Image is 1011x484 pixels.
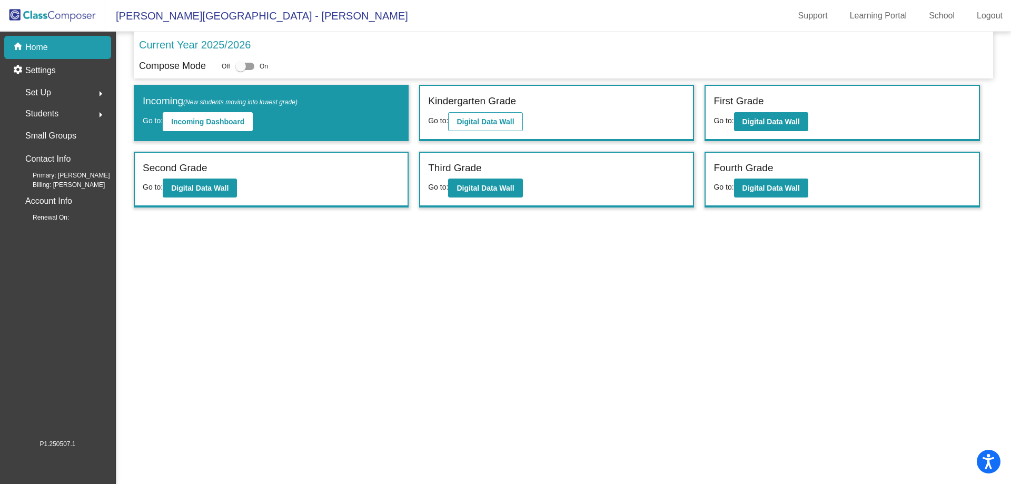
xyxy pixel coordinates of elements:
p: Home [25,41,48,54]
b: Incoming Dashboard [171,117,244,126]
span: Go to: [713,116,734,125]
b: Digital Data Wall [171,184,229,192]
p: Contact Info [25,152,71,166]
a: Logout [968,7,1011,24]
span: Go to: [428,183,448,191]
label: Second Grade [143,161,207,176]
span: Set Up [25,85,51,100]
mat-icon: home [13,41,25,54]
b: Digital Data Wall [457,117,514,126]
span: (New students moving into lowest grade) [183,98,298,106]
span: Go to: [428,116,448,125]
button: Digital Data Wall [448,112,522,131]
span: Go to: [143,116,163,125]
button: Digital Data Wall [734,112,808,131]
a: Learning Portal [841,7,916,24]
button: Digital Data Wall [734,179,808,197]
p: Account Info [25,194,72,209]
a: School [920,7,963,24]
button: Digital Data Wall [163,179,237,197]
p: Current Year 2025/2026 [139,37,251,53]
p: Compose Mode [139,59,206,73]
b: Digital Data Wall [457,184,514,192]
label: First Grade [713,94,764,109]
a: Support [790,7,836,24]
span: Students [25,106,58,121]
mat-icon: arrow_right [94,108,107,121]
span: [PERSON_NAME][GEOGRAPHIC_DATA] - [PERSON_NAME] [105,7,408,24]
span: Billing: [PERSON_NAME] [16,180,105,190]
mat-icon: arrow_right [94,87,107,100]
label: Fourth Grade [713,161,773,176]
label: Third Grade [428,161,481,176]
span: On [260,62,268,71]
button: Digital Data Wall [448,179,522,197]
span: Go to: [713,183,734,191]
b: Digital Data Wall [742,184,800,192]
label: Kindergarten Grade [428,94,516,109]
mat-icon: settings [13,64,25,77]
span: Go to: [143,183,163,191]
span: Off [222,62,230,71]
b: Digital Data Wall [742,117,800,126]
p: Settings [25,64,56,77]
button: Incoming Dashboard [163,112,253,131]
p: Small Groups [25,129,76,143]
span: Renewal On: [16,213,69,222]
label: Incoming [143,94,298,109]
span: Primary: [PERSON_NAME] [16,171,110,180]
